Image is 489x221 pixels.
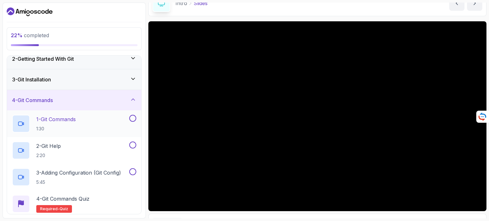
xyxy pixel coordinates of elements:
[7,7,53,17] a: Dashboard
[36,195,89,203] p: 4 - Git Commands Quiz
[7,69,141,90] button: 3-Git Installation
[36,142,61,150] p: 2 - Git Help
[7,49,141,69] button: 2-Getting Started With Git
[11,32,49,38] span: completed
[36,126,76,132] p: 1:30
[40,206,60,211] span: Required-
[12,195,136,213] button: 4-Git Commands QuizRequired-quiz
[12,96,53,104] h3: 4 - Git Commands
[11,32,23,38] span: 22 %
[12,115,136,133] button: 1-Git Commands1:30
[7,90,141,110] button: 4-Git Commands
[12,168,136,186] button: 3-Adding Configuration (Git Config)5:45
[36,179,121,185] p: 5:45
[12,76,51,83] h3: 3 - Git Installation
[36,115,76,123] p: 1 - Git Commands
[12,142,136,159] button: 2-Git Help2:20
[60,206,68,211] span: quiz
[36,152,61,159] p: 2:20
[12,55,74,63] h3: 2 - Getting Started With Git
[36,169,121,176] p: 3 - Adding Configuration (Git Config)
